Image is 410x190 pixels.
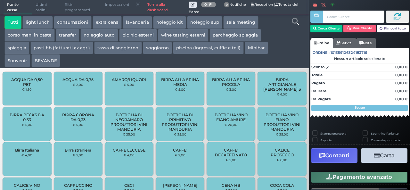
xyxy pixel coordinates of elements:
[102,0,133,9] span: Impostazioni
[22,16,53,29] button: light lunch
[226,158,236,162] small: € 2,00
[204,2,207,7] b: 0
[124,183,134,188] span: CECI
[56,29,79,42] button: transfer
[73,123,83,127] small: € 5,00
[22,123,32,127] small: € 5,00
[30,42,93,54] button: pasti hb (fatturati az agr.)
[224,2,230,8] span: 0
[15,148,39,153] span: Birra Italiana
[356,38,375,48] a: Note
[343,25,376,32] button: Rim. Cliente
[110,112,148,132] span: BOTTIGLIA DI NEGRAMARO PRODUTTORI VINI MANDURIA
[209,29,261,42] button: parcheggio spiaggia
[263,112,301,132] span: BOTTIGLIA VINO FIANO PRODUTTORI VINI MANDURIA
[153,16,186,29] button: noleggio kit
[371,138,400,142] label: Comanda prioritaria
[277,92,287,96] small: € 6,00
[64,183,92,188] span: CAPPUCCINO
[311,172,407,183] button: Pagamento avanzato
[112,77,146,82] span: AMARO/LIQUORI
[187,16,222,29] button: noleggio sup
[59,112,97,122] span: BIRRA CORONA DA 0,33
[174,132,186,136] small: € 25,00
[263,148,301,157] span: CALICE PROSECCO
[4,16,21,29] button: Tutti
[277,158,287,162] small: € 8,00
[310,56,409,61] div: Nessun articolo selezionato
[144,0,188,15] a: Torna alla dashboard
[4,42,29,54] button: spiaggia
[163,183,197,188] span: [PERSON_NAME]
[22,87,32,91] small: € 1,50
[320,131,346,136] label: Stampa una copia
[123,16,152,29] button: lavanderia
[395,73,408,77] strong: 0,00 €
[311,64,324,70] strong: Sconto
[94,42,142,54] button: tassa di soggiorno
[65,148,91,153] span: Birra straniera
[395,81,408,85] strong: 0,00 €
[222,183,240,188] span: CENA HB
[320,138,332,142] label: Asporto
[8,112,46,122] span: BIRRA BECKS DA 0,33
[395,65,408,69] strong: 0,00 €
[355,105,365,110] strong: Segue
[371,131,398,136] label: Scontrino Parlante
[226,87,236,91] small: € 3,00
[158,29,209,42] button: wine tasting esterni
[73,153,83,157] small: € 5,00
[119,29,157,42] button: pic nic esterni
[4,29,55,42] button: corso mani in pasta
[73,83,83,87] small: € 2,00
[311,148,357,163] button: Contanti
[331,50,367,55] span: 101359106324183716
[245,42,268,54] button: Minibar
[311,73,323,77] strong: Totale
[124,153,135,157] small: € 4,00
[173,148,187,153] span: CAFFE'
[377,25,409,32] button: Rimuovi tutto
[93,16,122,29] button: extra cena
[4,0,32,15] span: Punto cassa
[32,0,61,15] span: Ultimi ordini
[124,83,134,87] small: € 5,00
[8,77,46,87] span: ACQUA DA 0,50 PET
[212,77,250,87] span: BIRRA ALLA SPINA PICCOLA
[311,81,325,85] strong: Pagato
[161,77,199,87] span: BIRRA ALLA SPINA MEDIA
[123,132,135,136] small: € 25,00
[276,132,288,136] small: € 25,00
[54,16,91,29] button: consumazioni
[225,123,237,127] small: € 20,00
[311,89,326,93] strong: Da Dare
[61,0,102,15] span: Ritiri programmati
[395,89,408,93] strong: 0,00 €
[310,38,333,48] a: Ordine
[161,112,199,132] span: BOTTIGLIA DI PRIMITIVO PRODUTTORI VINI MANDURIA
[212,148,250,157] span: CAFFE' DECAFFEINATO
[14,183,40,188] span: CALICE VINO
[323,11,384,23] input: Codice Cliente
[311,97,331,101] strong: Da Pagare
[175,87,185,91] small: € 5,00
[31,54,60,67] button: BEVANDE
[173,42,244,54] button: piscina (ingressi, cuffie e teli)
[175,153,185,157] small: € 2,00
[21,153,32,157] small: € 4,00
[62,77,94,82] span: ACQUA DA 0,75
[223,16,258,29] button: sala meeting
[395,97,408,101] strong: 0,00 €
[270,183,294,188] span: COCA COLA
[310,25,343,32] button: Cerca Cliente
[113,148,145,153] span: CAFFE LECCESE
[80,29,118,42] button: noleggio auto
[313,50,330,55] span: Ordine :
[143,42,172,54] button: soggiorno
[4,54,30,67] button: Souvenir
[361,148,407,163] button: Carta
[212,112,250,122] span: BOTTIGLIA VINO FIANO AMURE
[333,38,356,48] a: Servizi
[263,77,301,92] span: BIRRA ARTIGIANALE [PERSON_NAME]'S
